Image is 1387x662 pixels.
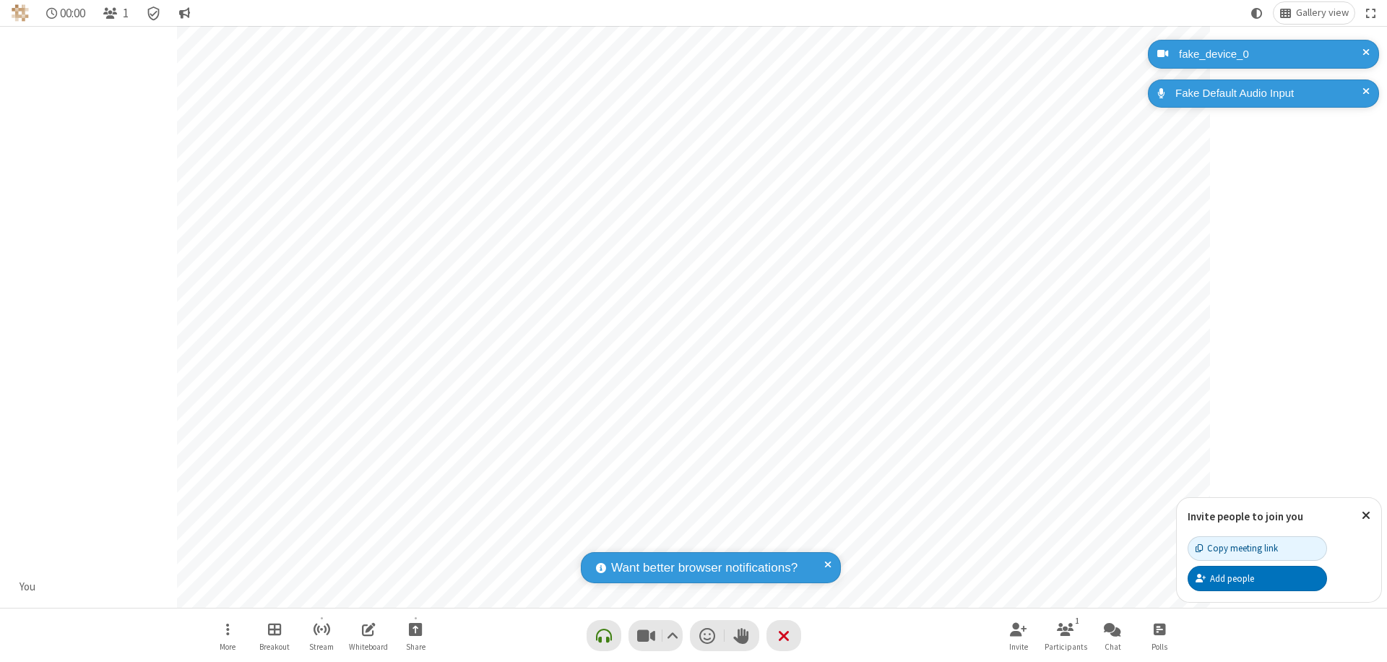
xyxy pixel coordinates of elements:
[1274,2,1354,24] button: Change layout
[1009,642,1028,651] span: Invite
[690,620,725,651] button: Send a reaction
[349,642,388,651] span: Whiteboard
[1044,615,1087,656] button: Open participant list
[1105,642,1121,651] span: Chat
[259,642,290,651] span: Breakout
[587,620,621,651] button: Connect your audio
[611,559,798,577] span: Want better browser notifications?
[300,615,343,656] button: Start streaming
[1188,566,1327,590] button: Add people
[725,620,759,651] button: Raise hand
[1245,2,1269,24] button: Using system theme
[662,620,682,651] button: Video setting
[173,2,196,24] button: Conversation
[1351,498,1381,533] button: Close popover
[1071,614,1084,627] div: 1
[394,615,437,656] button: Start sharing
[1151,642,1167,651] span: Polls
[628,620,683,651] button: Stop video (⌘+Shift+V)
[766,620,801,651] button: End or leave meeting
[1091,615,1134,656] button: Open chat
[1360,2,1382,24] button: Fullscreen
[1196,541,1278,555] div: Copy meeting link
[997,615,1040,656] button: Invite participants (⌘+Shift+I)
[1296,7,1349,19] span: Gallery view
[97,2,134,24] button: Open participant list
[12,4,29,22] img: QA Selenium DO NOT DELETE OR CHANGE
[220,642,236,651] span: More
[123,7,129,20] span: 1
[309,642,334,651] span: Stream
[1170,85,1368,102] div: Fake Default Audio Input
[406,642,425,651] span: Share
[14,579,41,596] div: You
[206,615,249,656] button: Open menu
[253,615,296,656] button: Manage Breakout Rooms
[40,2,92,24] div: Timer
[60,7,85,20] span: 00:00
[1138,615,1181,656] button: Open poll
[1045,642,1087,651] span: Participants
[347,615,390,656] button: Open shared whiteboard
[1174,46,1368,63] div: fake_device_0
[1188,536,1327,561] button: Copy meeting link
[1188,510,1303,523] label: Invite people to join you
[140,2,168,24] div: Meeting details Encryption enabled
